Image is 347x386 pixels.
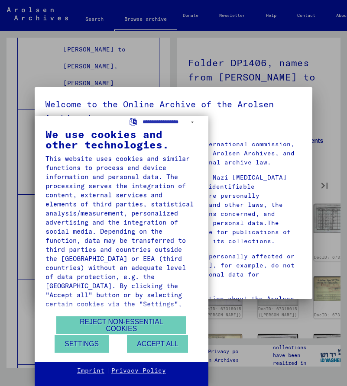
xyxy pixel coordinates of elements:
a: Imprint [77,367,104,375]
div: This website uses cookies and similar functions to process end device information and personal da... [45,154,198,354]
div: We use cookies and other technologies. [45,129,198,150]
button: Accept all [127,335,188,353]
button: Settings [55,335,109,353]
a: Privacy Policy [111,367,166,375]
button: Reject non-essential cookies [56,316,186,334]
